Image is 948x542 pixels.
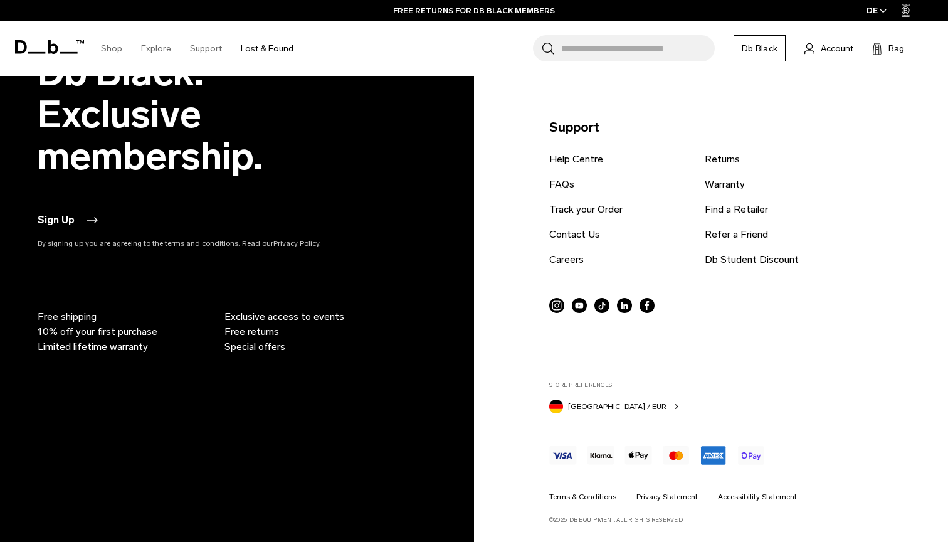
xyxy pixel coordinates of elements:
a: Warranty [705,177,745,192]
span: Special offers [224,339,285,354]
span: Exclusive access to events [224,309,344,324]
a: Support [190,26,222,71]
a: Db Black [734,35,786,61]
span: [GEOGRAPHIC_DATA] / EUR [568,401,666,412]
span: 10% off your first purchase [38,324,157,339]
nav: Main Navigation [92,21,303,76]
label: Store Preferences [549,381,913,390]
a: Terms & Conditions [549,491,616,502]
span: Bag [888,42,904,55]
p: ©2025, Db Equipment. All rights reserved. [549,511,913,524]
a: FAQs [549,177,574,192]
a: Db Student Discount [705,252,799,267]
a: Accessibility Statement [718,491,797,502]
p: By signing up you are agreeing to the terms and conditions. Read our [38,238,376,249]
a: Explore [141,26,171,71]
h2: Db Black. Exclusive membership. [38,51,376,178]
a: FREE RETURNS FOR DB BLACK MEMBERS [393,5,555,16]
a: Account [804,41,853,56]
button: Sign Up [38,213,100,228]
span: Account [821,42,853,55]
img: Germany [549,400,563,413]
a: Help Centre [549,152,603,167]
a: Privacy Policy. [273,239,321,248]
a: Track your Order [549,202,623,217]
span: Limited lifetime warranty [38,339,148,354]
a: Careers [549,252,584,267]
a: Find a Retailer [705,202,768,217]
a: Returns [705,152,740,167]
button: Germany [GEOGRAPHIC_DATA] / EUR [549,397,682,413]
a: Refer a Friend [705,227,768,242]
button: Bag [872,41,904,56]
span: Free shipping [38,309,97,324]
a: Shop [101,26,122,71]
p: Support [549,117,913,137]
a: Privacy Statement [636,491,698,502]
a: Lost & Found [241,26,293,71]
a: Contact Us [549,227,600,242]
span: Free returns [224,324,279,339]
